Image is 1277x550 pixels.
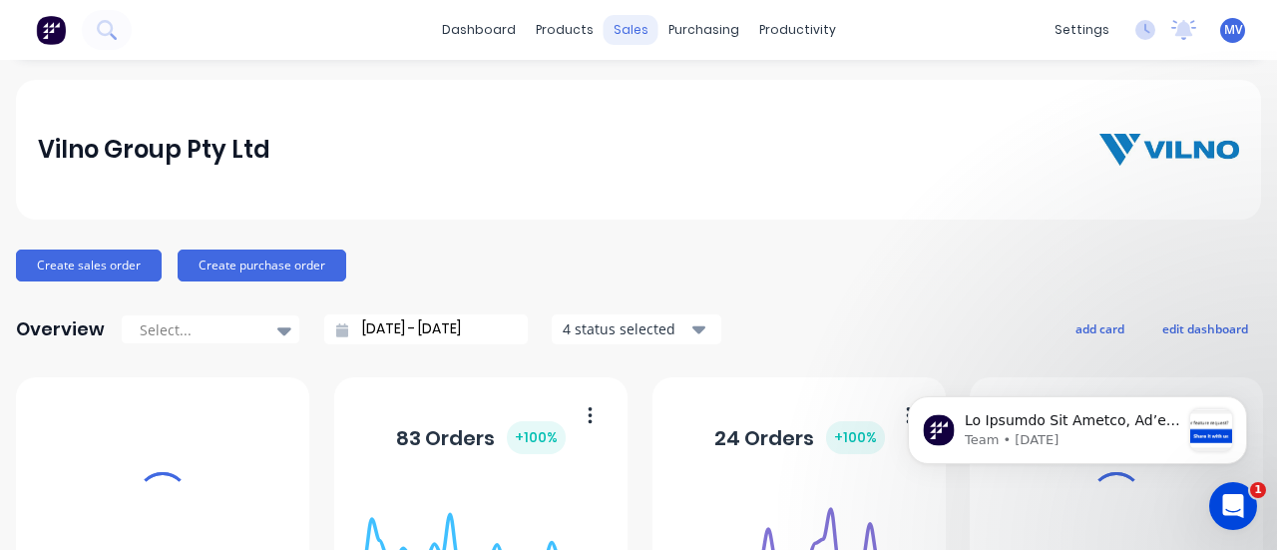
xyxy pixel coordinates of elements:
img: Vilno Group Pty Ltd [1099,134,1239,166]
button: Create sales order [16,250,162,281]
button: 4 status selected [552,314,721,344]
button: edit dashboard [1149,315,1261,341]
iframe: Intercom live chat [1209,482,1257,530]
button: Create purchase order [178,250,346,281]
div: settings [1045,15,1119,45]
span: 1 [1250,482,1266,498]
button: add card [1063,315,1137,341]
div: + 100 % [826,421,885,454]
span: MV [1224,21,1242,39]
div: 24 Orders [714,421,885,454]
a: dashboard [432,15,526,45]
div: productivity [749,15,846,45]
iframe: Intercom notifications message [878,356,1277,496]
div: Overview [16,309,105,349]
div: 83 Orders [396,421,566,454]
div: sales [604,15,658,45]
div: 4 status selected [563,318,688,339]
div: products [526,15,604,45]
div: + 100 % [507,421,566,454]
div: Vilno Group Pty Ltd [38,130,270,170]
img: Factory [36,15,66,45]
div: purchasing [658,15,749,45]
